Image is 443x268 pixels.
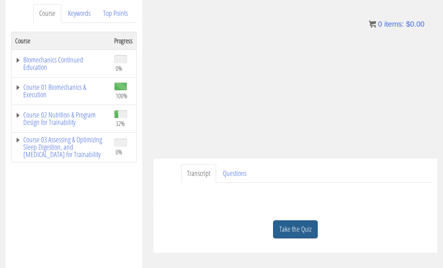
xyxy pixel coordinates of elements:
a: Course [33,4,61,23]
a: Transcript [181,164,216,183]
span: 0% [116,64,122,72]
a: Top Points [97,4,134,23]
a: Take the Quiz [273,220,318,238]
span: 32% [116,119,125,128]
img: icon11.png [369,20,376,28]
span: $ [406,20,410,28]
a: Course 03 Assessing & Optimizing Sleep Digestion, and [MEDICAL_DATA] for Trainability [15,136,107,158]
a: Course 02 Nutrition & Program Design for Trainability [15,111,107,126]
bdi: 0.00 [406,20,425,28]
a: 0 items: $0.00 [369,20,425,28]
span: 0 [378,20,382,28]
span: 100% [116,92,127,100]
a: Keywords [62,4,96,23]
a: Questions [217,164,252,183]
th: Course [11,32,110,50]
span: 0% [116,148,122,156]
a: Course 01 Biomechanics & Execution [15,84,107,98]
span: items: [384,20,404,28]
th: Progress [110,32,137,50]
a: Biomechanics Continued Education [15,56,107,71]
